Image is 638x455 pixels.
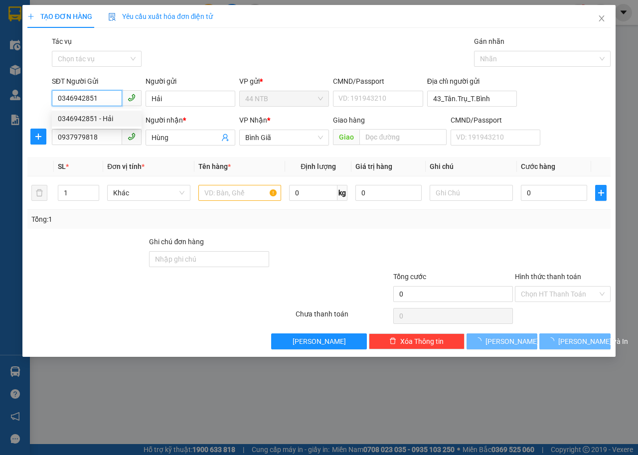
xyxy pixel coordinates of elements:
input: Địa chỉ của người gửi [427,91,517,107]
input: Ghi chú đơn hàng [149,251,269,267]
div: Người gửi [146,76,235,87]
label: Ghi chú đơn hàng [149,238,204,246]
div: Tổng: 1 [31,214,247,225]
span: kg [337,185,347,201]
button: delete [31,185,47,201]
button: [PERSON_NAME] [467,333,538,349]
div: SĐT Người Gửi [52,76,142,87]
span: Giao hàng [333,116,365,124]
button: [PERSON_NAME] [271,333,367,349]
label: Gán nhãn [474,37,504,45]
input: Dọc đường [359,129,446,145]
label: Tác vụ [52,37,72,45]
span: delete [389,337,396,345]
span: [PERSON_NAME] [293,336,346,347]
span: Cước hàng [521,162,555,170]
span: Tổng cước [393,273,426,281]
span: SL [58,162,66,170]
span: Xóa Thông tin [400,336,444,347]
span: [PERSON_NAME] và In [558,336,628,347]
div: CMND/Passport [451,115,540,126]
div: Người nhận [146,115,235,126]
input: VD: Bàn, Ghế [198,185,282,201]
span: VP Nhận [239,116,267,124]
div: CMND/Passport [333,76,423,87]
span: user-add [221,134,229,142]
span: Giao [333,129,359,145]
label: Hình thức thanh toán [515,273,581,281]
span: plus [596,189,606,197]
span: phone [128,94,136,102]
span: plus [31,133,46,141]
span: TẠO ĐƠN HÀNG [27,12,92,20]
button: Close [588,5,616,33]
span: Định lượng [301,162,336,170]
button: [PERSON_NAME] và In [539,333,611,349]
span: Bình Giã [245,130,323,145]
span: [PERSON_NAME] [485,336,539,347]
div: VP gửi [239,76,329,87]
input: Ghi Chú [430,185,513,201]
span: 44 NTB [245,91,323,106]
div: Địa chỉ người gửi [427,76,517,87]
span: Giá trị hàng [355,162,392,170]
span: Khác [113,185,184,200]
span: loading [475,337,485,344]
th: Ghi chú [426,157,517,176]
div: Chưa thanh toán [295,308,392,326]
span: Yêu cầu xuất hóa đơn điện tử [108,12,213,20]
span: plus [27,13,34,20]
div: 0346942851 - Hải [52,111,142,127]
input: 0 [355,185,422,201]
span: loading [547,337,558,344]
span: phone [128,133,136,141]
span: close [598,14,606,22]
span: Tên hàng [198,162,231,170]
button: plus [30,129,46,145]
span: Đơn vị tính [107,162,145,170]
button: plus [595,185,607,201]
button: deleteXóa Thông tin [369,333,465,349]
img: icon [108,13,116,21]
div: 0346942851 - Hải [58,113,136,124]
